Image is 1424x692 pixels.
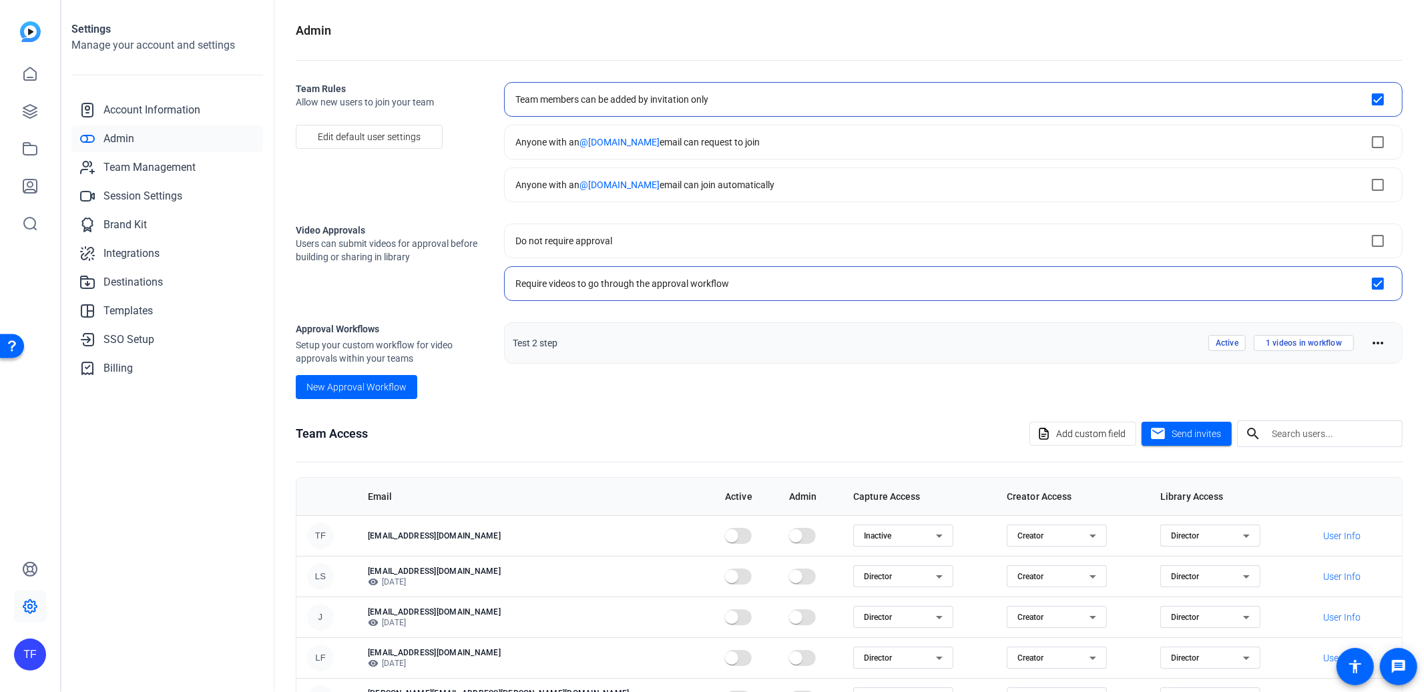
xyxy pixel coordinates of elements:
th: Creator Access [996,478,1150,515]
span: New Approval Workflow [306,380,407,394]
span: SSO Setup [103,332,154,348]
span: Destinations [103,274,163,290]
mat-icon: mail [1150,426,1166,442]
span: @[DOMAIN_NAME] [579,137,660,147]
div: LS [307,563,334,590]
span: Integrations [103,246,160,262]
mat-icon: visibility [368,577,379,587]
div: Anyone with an email can request to join [515,135,760,149]
span: Add custom field [1056,421,1126,446]
button: Edit default user settings [296,125,443,149]
button: Send invites [1142,422,1232,446]
span: Billing [103,360,133,376]
h1: Team Access [296,424,368,443]
h1: Settings [71,21,263,37]
span: Director [1171,653,1199,663]
div: Require videos to go through the approval workflow [515,277,729,290]
span: Director [864,653,892,663]
div: Team members can be added by invitation only [515,93,708,106]
button: User Info [1314,565,1371,589]
span: Setup your custom workflow for video approvals within your teams [296,338,483,365]
a: Brand Kit [71,212,263,238]
button: Add custom field [1029,422,1136,446]
span: Account Information [103,102,200,118]
span: Inactive [864,531,891,541]
span: Creator [1017,531,1043,541]
a: Team Management [71,154,263,181]
span: @[DOMAIN_NAME] [579,180,660,190]
button: New Approval Workflow [296,375,417,399]
mat-icon: search [1237,426,1269,442]
span: Active [1208,335,1246,351]
p: [DATE] [368,617,704,628]
div: Do not require approval [515,234,612,248]
a: Integrations [71,240,263,267]
div: TF [307,523,334,549]
button: User Info [1314,605,1371,629]
div: LF [307,645,334,671]
span: Send invites [1172,427,1221,441]
span: User Info [1324,611,1361,624]
h1: Admin [296,21,331,40]
mat-icon: visibility [368,617,379,628]
th: Admin [778,478,843,515]
span: Director [1171,613,1199,622]
h2: Manage your account and settings [71,37,263,53]
span: Session Settings [103,188,182,204]
span: Team Management [103,159,196,176]
th: Active [714,478,778,515]
span: User Info [1324,529,1361,543]
a: Billing [71,355,263,382]
span: Creator [1017,653,1043,663]
p: [DATE] [368,577,704,587]
p: [DATE] [368,658,704,669]
span: User Info [1324,570,1361,583]
div: Anyone with an email can join automatically [515,178,774,192]
h2: Video Approvals [296,224,483,237]
span: Edit default user settings [318,124,421,149]
mat-icon: message [1391,659,1407,675]
input: Search users... [1272,426,1392,442]
span: Director [1171,531,1199,541]
p: [EMAIL_ADDRESS][DOMAIN_NAME] [368,531,704,541]
img: blue-gradient.svg [20,21,41,42]
th: Email [357,478,714,515]
a: Account Information [71,97,263,123]
a: Session Settings [71,183,263,210]
th: Library Access [1150,478,1303,515]
span: Director [1171,572,1199,581]
span: Creator [1017,572,1043,581]
mat-icon: accessibility [1347,659,1363,675]
p: [EMAIL_ADDRESS][DOMAIN_NAME] [368,607,704,617]
th: Capture Access [843,478,996,515]
span: Creator [1017,613,1043,622]
span: Allow new users to join your team [296,95,483,109]
div: J [307,604,334,631]
p: [EMAIL_ADDRESS][DOMAIN_NAME] [368,647,704,658]
span: Test 2 step [513,335,1200,351]
div: TF [14,639,46,671]
a: Templates [71,298,263,324]
mat-icon: visibility [368,658,379,669]
span: Templates [103,303,153,319]
mat-icon: more_horiz [1370,335,1386,351]
h2: Team Rules [296,82,483,95]
span: 1 videos in workflow [1254,335,1354,351]
span: Director [864,572,892,581]
p: [EMAIL_ADDRESS][DOMAIN_NAME] [368,566,704,577]
h1: Approval Workflows [296,322,483,336]
span: Brand Kit [103,217,147,233]
span: User Info [1324,651,1361,665]
a: SSO Setup [71,326,263,353]
button: User Info [1314,524,1371,548]
span: Director [864,613,892,622]
a: Admin [71,125,263,152]
span: Admin [103,131,134,147]
span: Users can submit videos for approval before building or sharing in library [296,237,483,264]
a: Destinations [71,269,263,296]
button: User Info [1314,646,1371,670]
